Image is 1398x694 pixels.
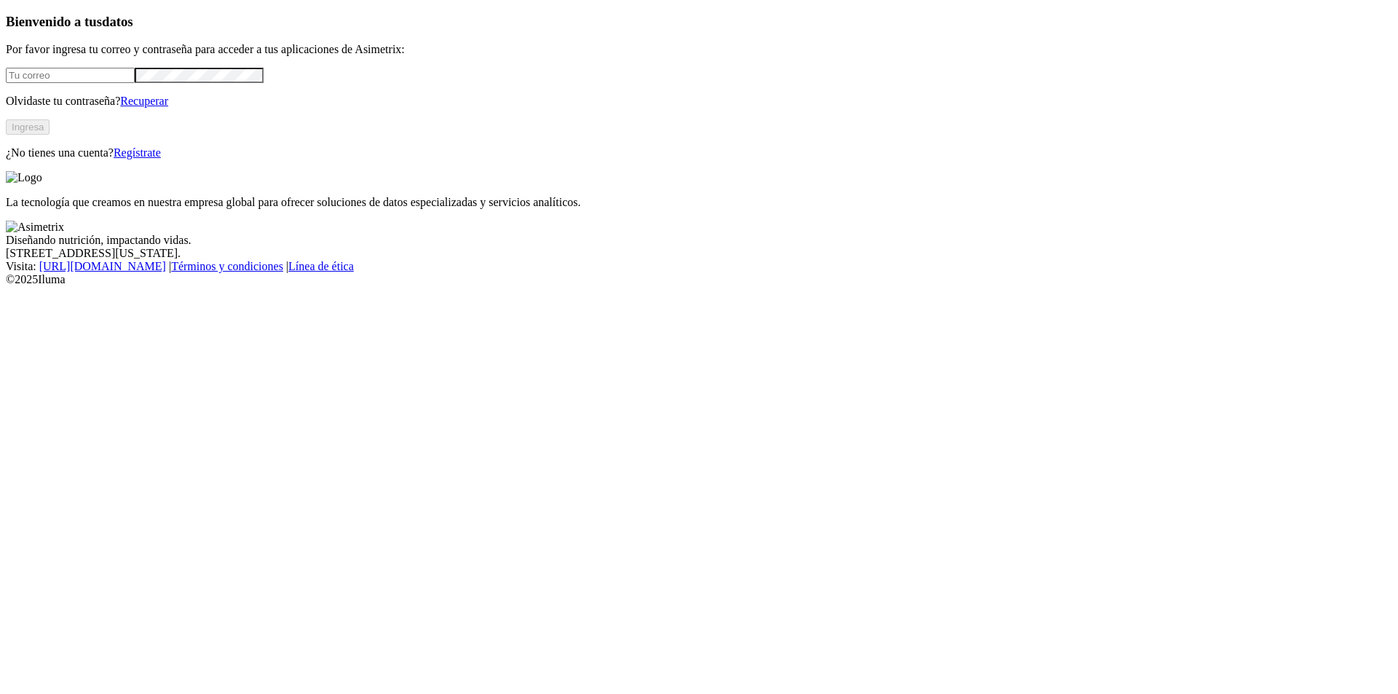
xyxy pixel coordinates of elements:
[6,171,42,184] img: Logo
[6,43,1392,56] p: Por favor ingresa tu correo y contraseña para acceder a tus aplicaciones de Asimetrix:
[6,273,1392,286] div: © 2025 Iluma
[6,247,1392,260] div: [STREET_ADDRESS][US_STATE].
[6,119,50,135] button: Ingresa
[171,260,283,272] a: Términos y condiciones
[120,95,168,107] a: Recuperar
[102,14,133,29] span: datos
[6,196,1392,209] p: La tecnología que creamos en nuestra empresa global para ofrecer soluciones de datos especializad...
[6,221,64,234] img: Asimetrix
[6,68,135,83] input: Tu correo
[6,95,1392,108] p: Olvidaste tu contraseña?
[6,260,1392,273] div: Visita : | |
[6,234,1392,247] div: Diseñando nutrición, impactando vidas.
[39,260,166,272] a: [URL][DOMAIN_NAME]
[114,146,161,159] a: Regístrate
[6,146,1392,159] p: ¿No tienes una cuenta?
[288,260,354,272] a: Línea de ética
[6,14,1392,30] h3: Bienvenido a tus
